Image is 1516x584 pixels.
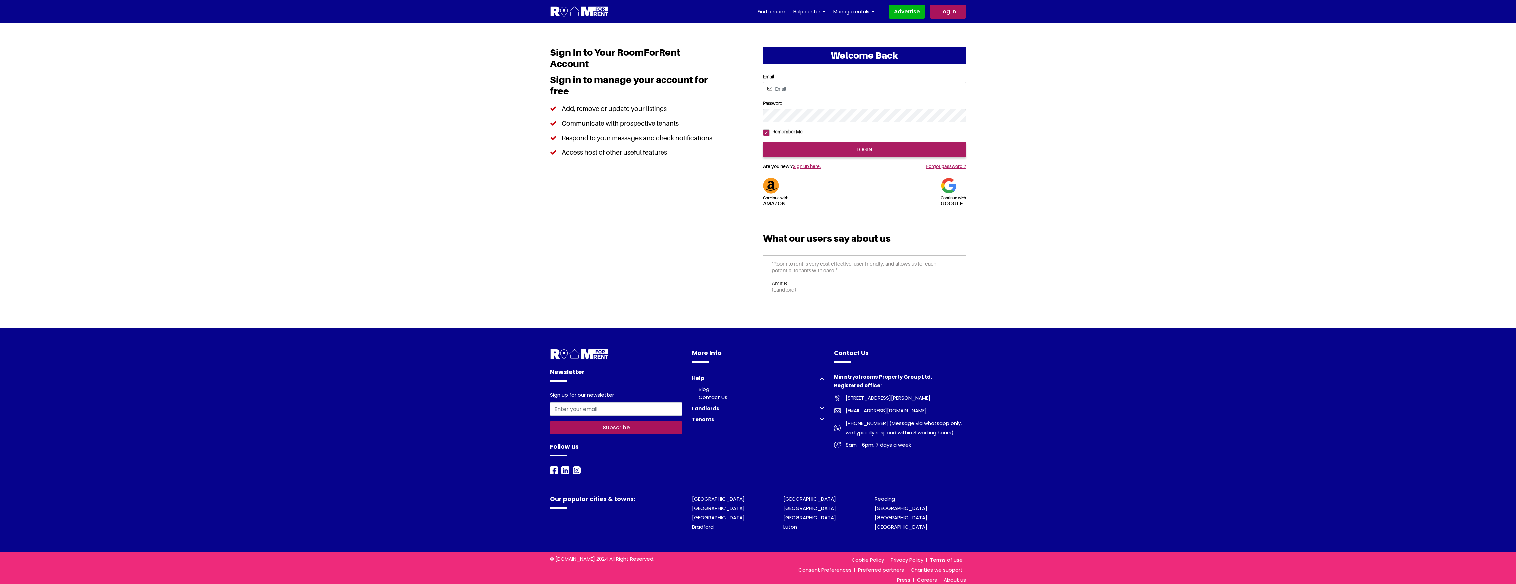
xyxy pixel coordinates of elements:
input: Enter your email [550,402,682,416]
a: Careers [914,576,940,583]
a: Forgot password ? [926,163,966,169]
h6: Amit B [772,280,957,287]
input: Email [763,82,966,95]
h5: Amazon [763,194,788,206]
a: Consent Preferences [795,566,855,573]
a: Luton [783,523,797,530]
button: Help [692,373,824,384]
a: Blog [699,386,709,393]
span: 8am - 6pm, 7 days a week [841,440,911,450]
li: Communicate with prospective tenants [550,116,717,131]
a: [STREET_ADDRESS][PERSON_NAME] [834,393,966,403]
h5: google [941,194,966,206]
a: Press [894,576,914,583]
h2: Welcome Back [763,47,966,64]
a: [GEOGRAPHIC_DATA] [875,514,927,521]
input: login [763,142,966,157]
h4: Ministryofrooms Property Group Ltd. Registered office: [834,373,966,393]
img: Room For Rent [834,395,841,401]
img: Google [941,178,957,194]
button: Subscribe [550,421,682,434]
a: Instagram [573,466,581,474]
label: Remember Me [770,129,803,135]
a: Bradford [692,523,714,530]
a: About us [940,576,966,583]
a: Facebook [550,466,558,474]
span: Continue with [941,195,966,201]
h1: Sign In to Your RoomForRent Account [550,47,717,74]
a: Sign up here. [793,163,821,169]
h4: Our popular cities & towns: [550,494,682,509]
button: Tenants [692,414,824,425]
a: [GEOGRAPHIC_DATA] [783,505,836,512]
h3: What our users say about us [763,233,966,249]
img: Room For Rent [834,442,841,448]
li: Access host of other useful features [550,145,717,160]
button: Landlords [692,403,824,414]
a: [GEOGRAPHIC_DATA] [692,505,745,512]
h4: Follow us [550,442,682,456]
a: Log in [930,5,966,19]
a: [EMAIL_ADDRESS][DOMAIN_NAME] [834,406,966,415]
img: Amazon [763,178,779,194]
h4: More Info [692,348,824,363]
a: Continue withgoogle [941,182,966,206]
a: [GEOGRAPHIC_DATA] [692,514,745,521]
img: Room For Rent [573,466,581,474]
a: 8am - 6pm, 7 days a week [834,440,966,450]
img: Logo for Room for Rent, featuring a welcoming design with a house icon and modern typography [550,6,609,18]
a: Continue withAmazon [763,182,788,206]
a: Charities we support [907,566,966,573]
a: Preferred partners [855,566,907,573]
a: [PHONE_NUMBER] (Message via whatsapp only, we typically respond within 3 working hours) [834,419,966,437]
p: © [DOMAIN_NAME] 2024 All Right Reserved. [550,555,682,563]
h4: Contact Us [834,348,966,363]
a: [GEOGRAPHIC_DATA] [783,495,836,502]
li: Respond to your messages and check notifications [550,131,717,145]
a: LinkedIn [561,466,569,474]
h5: Are you new ? [763,157,877,173]
a: [GEOGRAPHIC_DATA] [692,495,745,502]
label: Sign up for our newsletter [550,392,614,400]
label: Password [763,101,966,106]
a: Help center [793,7,825,17]
span: [STREET_ADDRESS][PERSON_NAME] [841,393,930,403]
h3: Sign in to manage your account for free [550,74,717,101]
img: Room For Rent [834,407,841,414]
a: Reading [875,495,895,502]
a: Terms of use [927,556,966,563]
img: Room For Rent [550,466,558,474]
span: Continue with [763,195,788,201]
a: Advertise [889,5,925,19]
span: [PHONE_NUMBER] (Message via whatsapp only, we typically respond within 3 working hours) [841,419,966,437]
a: [GEOGRAPHIC_DATA] [875,523,927,530]
img: Room For Rent [561,466,569,474]
a: Find a room [758,7,785,17]
label: Email [763,74,966,80]
a: Privacy Policy [887,556,927,563]
a: Manage rentals [833,7,874,17]
img: Room For Rent [550,348,609,361]
p: "Room to rent is very cost-effective, user-friendly, and allows us to reach potential tenants wit... [772,261,957,280]
h4: Newsletter [550,367,682,382]
a: [GEOGRAPHIC_DATA] [875,505,927,512]
span: [EMAIL_ADDRESS][DOMAIN_NAME] [841,406,927,415]
a: Cookie Policy [848,556,887,563]
a: [GEOGRAPHIC_DATA] [783,514,836,521]
img: Room For Rent [834,425,841,431]
a: Contact Us [699,394,727,401]
li: Add, remove or update your listings [550,101,717,116]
